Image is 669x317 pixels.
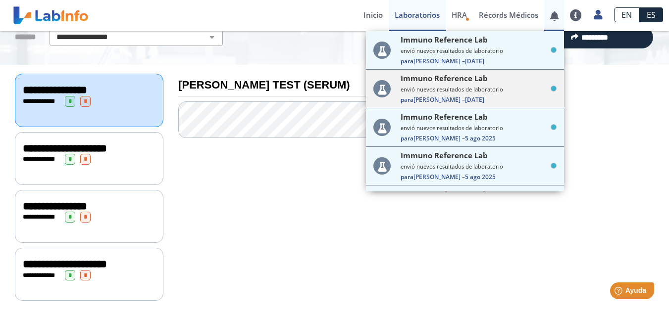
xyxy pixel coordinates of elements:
span: Immuno Reference Lab [401,73,488,83]
span: Para [401,95,413,104]
span: Immuno Reference Lab [401,189,488,199]
small: envió nuevos resultados de laboratorio [401,163,557,170]
a: EN [614,7,639,22]
a: ES [639,7,663,22]
span: Para [401,134,413,142]
span: [DATE] [465,95,484,104]
span: HRA [452,10,467,20]
iframe: Help widget launcher [581,278,658,306]
span: [PERSON_NAME] – [401,95,557,104]
span: [PERSON_NAME] – [401,134,557,142]
span: Immuno Reference Lab [401,35,488,45]
span: 5 ago 2025 [465,173,496,181]
small: envió nuevos resultados de laboratorio [401,124,557,132]
span: [PERSON_NAME] – [401,173,557,181]
span: Immuno Reference Lab [401,112,488,122]
b: [PERSON_NAME] TEST (SERUM) [178,79,350,91]
span: 5 ago 2025 [465,134,496,142]
span: Immuno Reference Lab [401,150,488,160]
span: [DATE] [465,57,484,65]
small: envió nuevos resultados de laboratorio [401,86,557,93]
small: envió nuevos resultados de laboratorio [401,47,557,54]
span: Para [401,173,413,181]
span: [PERSON_NAME] – [401,57,557,65]
span: Para [401,57,413,65]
